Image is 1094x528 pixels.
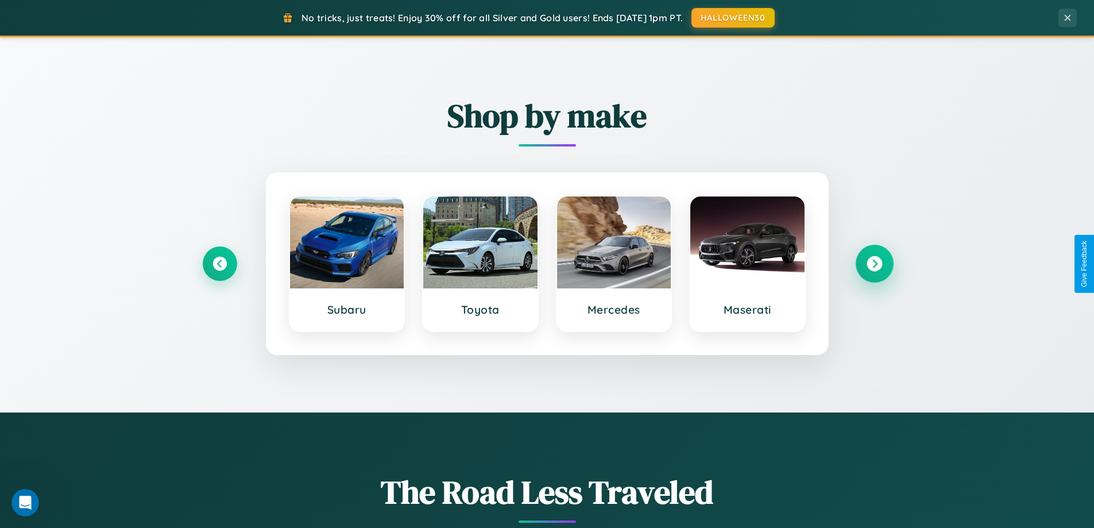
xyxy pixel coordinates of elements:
[11,489,39,517] iframe: Intercom live chat
[301,12,683,24] span: No tricks, just treats! Enjoy 30% off for all Silver and Gold users! Ends [DATE] 1pm PT.
[435,303,526,317] h3: Toyota
[203,94,892,138] h2: Shop by make
[691,8,775,28] button: HALLOWEEN30
[1080,241,1088,287] div: Give Feedback
[569,303,660,317] h3: Mercedes
[702,303,793,317] h3: Maserati
[203,470,892,514] h1: The Road Less Traveled
[301,303,393,317] h3: Subaru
